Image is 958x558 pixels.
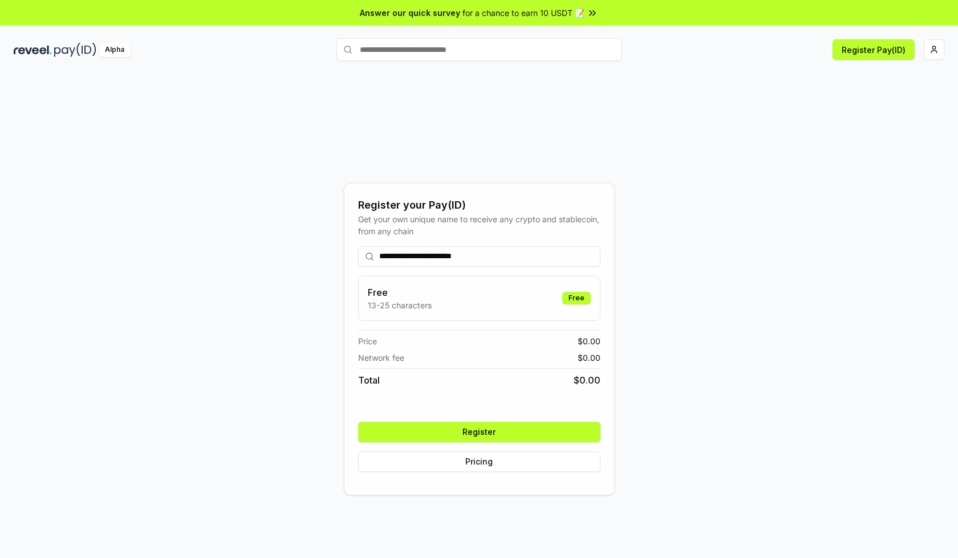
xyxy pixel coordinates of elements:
button: Register Pay(ID) [833,39,915,60]
h3: Free [368,286,432,299]
div: Alpha [99,43,131,57]
div: Get your own unique name to receive any crypto and stablecoin, from any chain [358,213,600,237]
span: Answer our quick survey [360,7,460,19]
span: Network fee [358,352,404,364]
span: $ 0.00 [574,373,600,387]
button: Pricing [358,451,600,472]
img: pay_id [54,43,96,57]
span: Price [358,335,377,347]
div: Free [562,292,591,304]
button: Register [358,422,600,442]
span: Total [358,373,380,387]
span: for a chance to earn 10 USDT 📝 [462,7,584,19]
img: reveel_dark [14,43,52,57]
p: 13-25 characters [368,299,432,311]
span: $ 0.00 [578,352,600,364]
span: $ 0.00 [578,335,600,347]
div: Register your Pay(ID) [358,197,600,213]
